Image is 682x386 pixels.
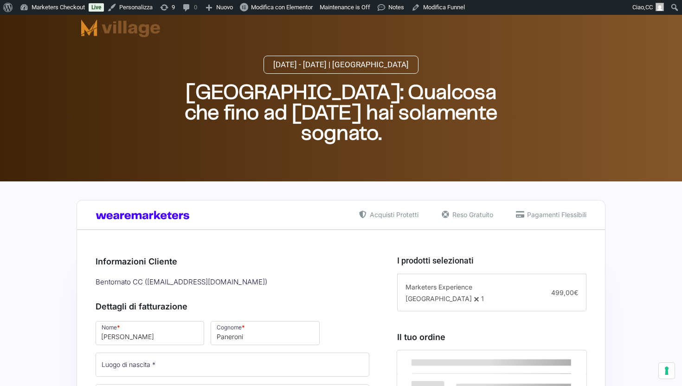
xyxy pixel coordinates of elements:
[211,321,319,345] input: Cognome *
[397,254,586,267] h3: I prodotti selezionati
[551,289,578,296] span: 499,00
[397,331,586,343] h3: Il tuo ordine
[96,255,369,268] h3: Informazioni Cliente
[96,300,369,313] h3: Dettagli di fatturazione
[659,363,675,379] button: Le tue preferenze relative al consenso per le tecnologie di tracciamento
[481,295,484,302] span: 1
[96,321,204,345] input: Nome *
[89,3,104,12] a: Live
[405,283,472,302] span: Marketers Experience [GEOGRAPHIC_DATA]
[367,210,418,219] span: Acquisti Protetti
[273,61,409,69] span: [DATE] - [DATE] | [GEOGRAPHIC_DATA]
[92,275,373,290] div: Bentornato CC ( [EMAIL_ADDRESS][DOMAIN_NAME] )
[264,56,418,74] a: [DATE] - [DATE] | [GEOGRAPHIC_DATA]
[645,4,653,11] span: CC
[174,83,508,144] h2: [GEOGRAPHIC_DATA]: Qualcosa che fino ad [DATE] hai solamente sognato.
[96,353,369,377] input: Luogo di nascita *
[397,350,506,374] th: Prodotto
[506,350,586,374] th: Subtotale
[574,289,578,296] span: €
[525,210,586,219] span: Pagamenti Flessibili
[450,210,493,219] span: Reso Gratuito
[251,4,313,11] span: Modifica con Elementor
